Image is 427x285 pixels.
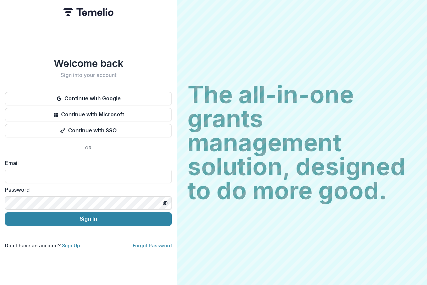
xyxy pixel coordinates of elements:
[63,8,113,16] img: Temelio
[5,92,172,105] button: Continue with Google
[160,198,170,208] button: Toggle password visibility
[5,242,80,249] p: Don't have an account?
[5,186,168,194] label: Password
[133,243,172,248] a: Forgot Password
[5,212,172,226] button: Sign In
[5,159,168,167] label: Email
[5,124,172,137] button: Continue with SSO
[5,57,172,69] h1: Welcome back
[62,243,80,248] a: Sign Up
[5,108,172,121] button: Continue with Microsoft
[5,72,172,78] h2: Sign into your account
